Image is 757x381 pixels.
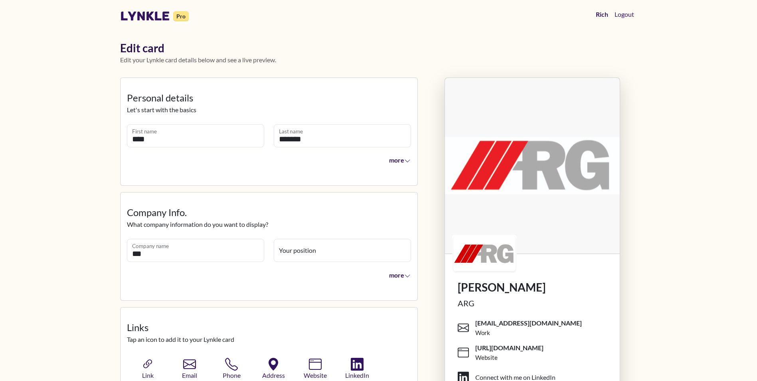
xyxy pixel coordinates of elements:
[475,319,582,327] span: [EMAIL_ADDRESS][DOMAIN_NAME]
[131,371,164,380] span: Link
[453,236,516,271] img: logo
[445,78,620,254] img: profile picture
[127,105,411,115] p: Let's start with the basics
[215,371,248,380] span: Phone
[475,343,544,352] span: [URL][DOMAIN_NAME]
[458,316,613,340] span: [EMAIL_ADDRESS][DOMAIN_NAME]Work
[384,152,411,168] button: more
[458,281,607,294] h1: [PERSON_NAME]
[593,6,611,22] a: Rich
[120,55,637,65] p: Edit your Lynkle card details below and see a live preview.
[475,353,498,362] div: Website
[299,371,332,380] span: Website
[128,357,167,381] button: Link
[384,267,411,283] button: more
[120,8,170,24] a: lynkle
[173,11,189,21] small: Pro
[127,205,411,220] legend: Company Info.
[254,357,293,381] button: Address
[120,42,637,55] h1: Edit card
[127,220,411,229] p: What company information do you want to display?
[458,297,607,309] div: ARG
[338,357,376,381] button: LinkedIn
[212,357,251,381] button: Phone
[257,371,290,380] span: Address
[389,271,411,279] span: more
[341,371,374,380] span: LinkedIn
[170,357,209,381] button: Email
[173,371,206,380] span: Email
[296,357,334,381] button: Website
[458,340,613,365] span: [URL][DOMAIN_NAME]Website
[127,91,411,105] legend: Personal details
[475,328,490,337] div: Work
[127,335,411,344] p: Tap an icon to add it to your Lynkle card
[389,156,411,164] span: more
[127,320,411,335] legend: Links
[611,6,637,22] button: Logout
